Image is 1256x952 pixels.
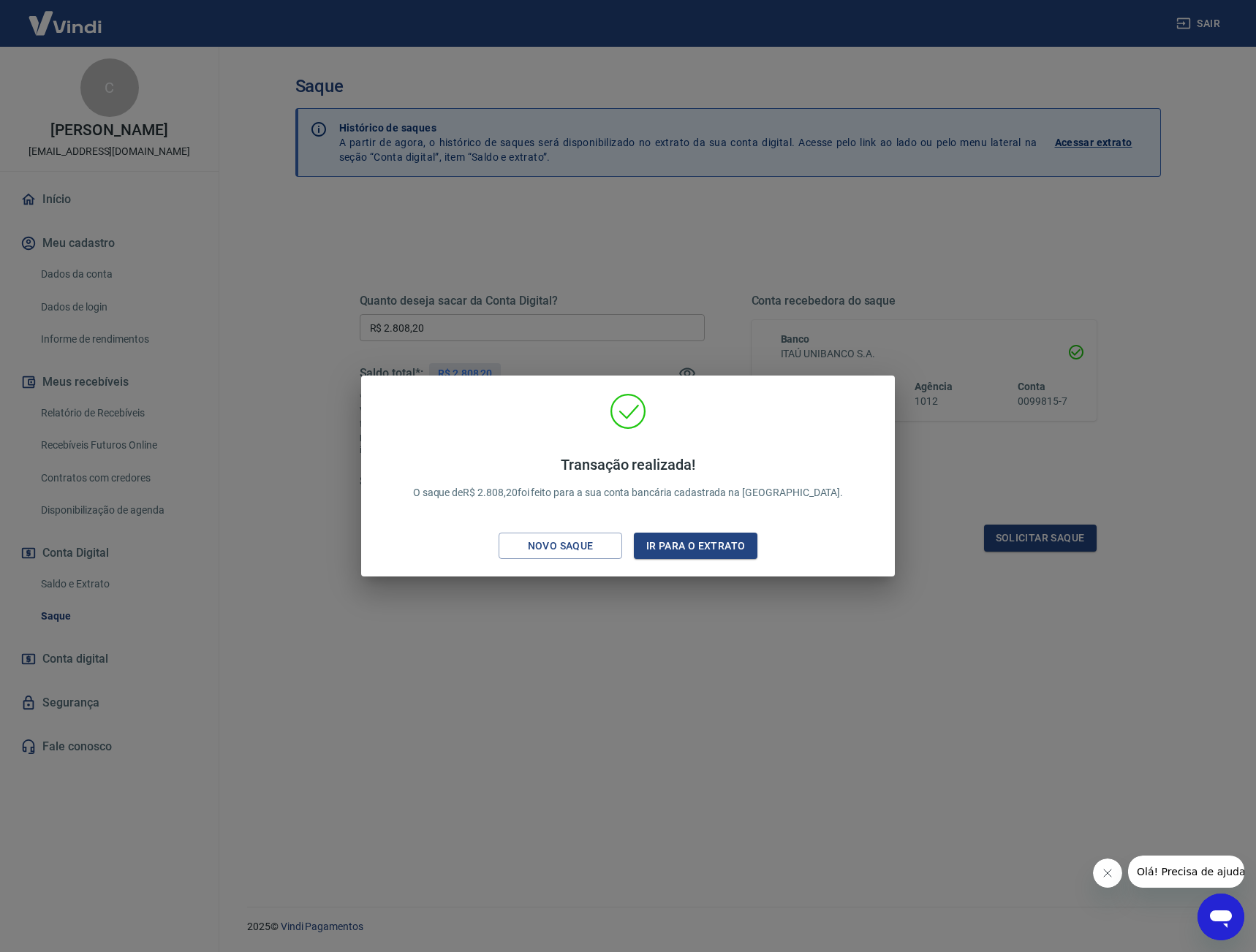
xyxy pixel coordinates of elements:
[413,456,844,473] h4: Transação realizada!
[1128,856,1244,888] iframe: Mensagem da empresa
[634,533,757,560] button: Ir para o extrato
[9,10,123,22] span: Olá! Precisa de ajuda?
[1198,894,1244,940] iframe: Botão para abrir a janela de mensagens
[499,533,622,560] button: Novo saque
[1093,858,1122,888] iframe: Fechar mensagem
[413,456,844,500] p: O saque de R$ 2.808,20 foi feito para a sua conta bancária cadastrada na [GEOGRAPHIC_DATA].
[510,537,611,555] div: Novo saque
